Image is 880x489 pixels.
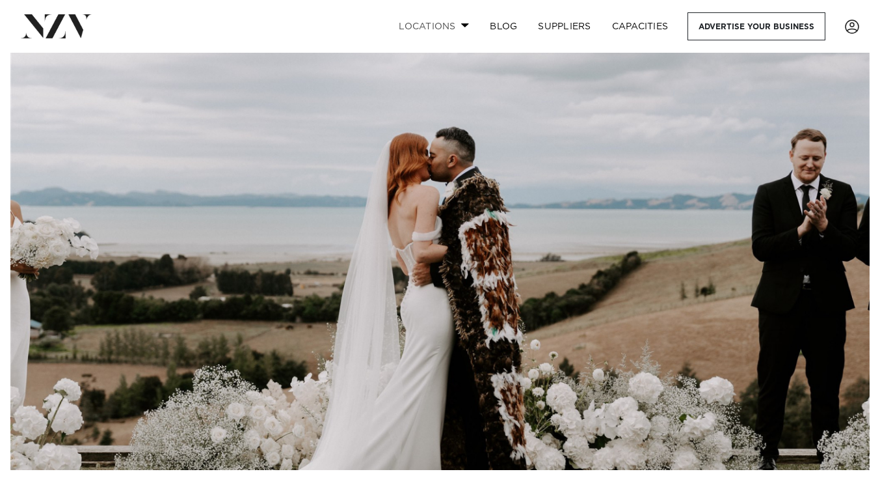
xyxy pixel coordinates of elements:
[479,12,527,40] a: BLOG
[687,12,825,40] a: Advertise your business
[21,14,92,38] img: nzv-logo.png
[527,12,601,40] a: SUPPLIERS
[388,12,479,40] a: Locations
[602,12,679,40] a: Capacities
[10,53,870,470] img: The 35 Best Auckland Wedding Venues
